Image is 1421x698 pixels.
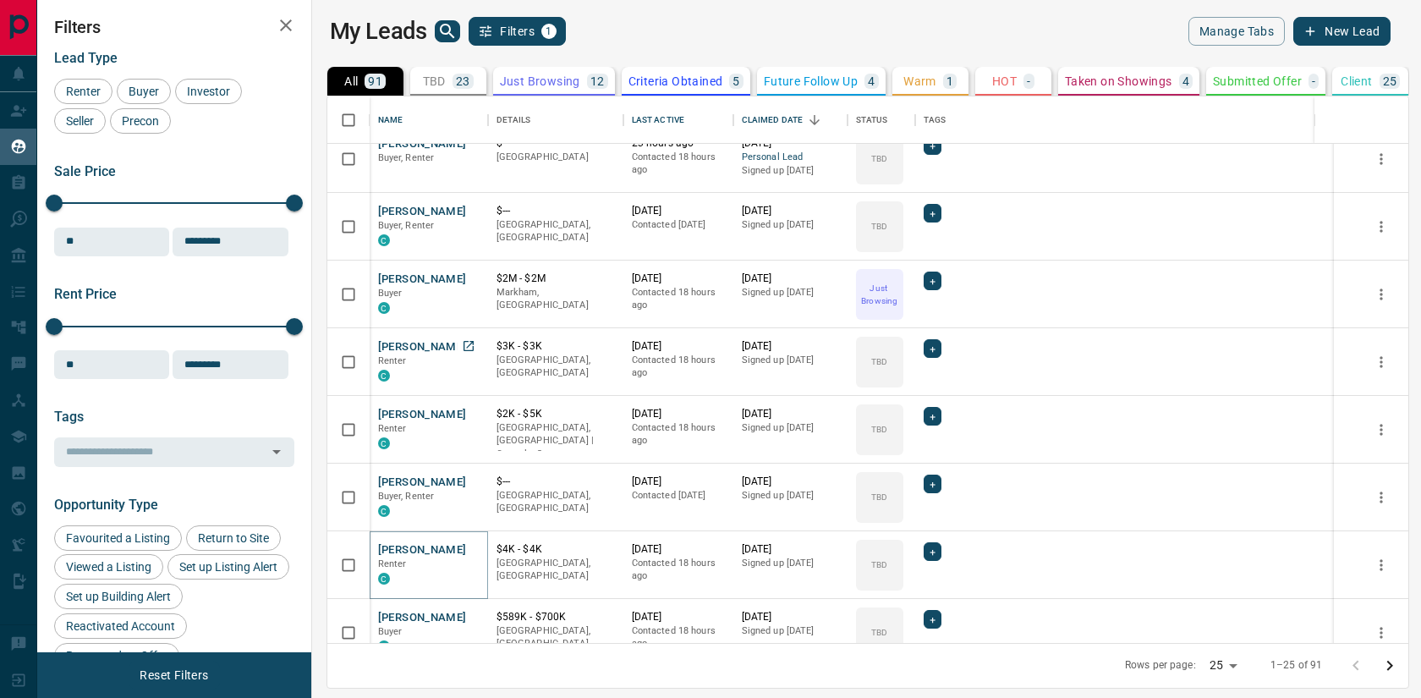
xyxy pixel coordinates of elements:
p: $--- [497,475,615,489]
button: more [1369,146,1394,172]
button: more [1369,485,1394,510]
span: Buyer, Renter [378,152,435,163]
span: Lead Type [54,50,118,66]
span: Viewed a Listing [60,560,157,574]
div: Buyer [117,79,171,104]
button: [PERSON_NAME] [378,407,467,423]
span: Buyer [123,85,165,98]
p: Contacted 18 hours ago [632,286,725,312]
div: Tags [924,96,946,144]
div: + [924,204,941,223]
button: [PERSON_NAME] [378,136,467,152]
p: Signed up [DATE] [742,624,839,638]
p: Warm [903,75,936,87]
div: Claimed Date [733,96,848,144]
p: - [1027,75,1030,87]
span: Investor [181,85,236,98]
p: Criteria Obtained [628,75,723,87]
p: [DATE] [742,475,839,489]
span: Personal Lead [742,151,839,165]
div: condos.ca [378,505,390,517]
p: TBD [871,626,887,639]
p: [DATE] [632,610,725,624]
p: [DATE] [742,542,839,557]
span: Requested an Offer [60,649,173,662]
p: Future Follow Up [764,75,858,87]
div: + [924,610,941,629]
span: Buyer [378,288,403,299]
div: condos.ca [378,302,390,314]
a: Open in New Tab [458,335,480,357]
p: Contacted 18 hours ago [632,151,725,177]
button: Manage Tabs [1188,17,1285,46]
p: - [1312,75,1315,87]
div: Precon [110,108,171,134]
button: [PERSON_NAME] [378,204,467,220]
span: Buyer, Renter [378,220,435,231]
div: Requested an Offer [54,643,179,668]
span: Set up Listing Alert [173,560,283,574]
span: Buyer, Renter [378,491,435,502]
span: Set up Building Alert [60,590,177,603]
p: TBD [423,75,446,87]
p: 12 [590,75,605,87]
p: TBD [871,491,887,503]
div: Name [370,96,488,144]
div: 25 [1203,653,1243,678]
p: 91 [368,75,382,87]
p: 1 [946,75,953,87]
p: Signed up [DATE] [742,286,839,300]
p: [DATE] [742,407,839,421]
p: 23 [456,75,470,87]
p: Taken on Showings [1065,75,1172,87]
span: + [930,408,935,425]
div: Set up Building Alert [54,584,183,609]
div: Details [497,96,531,144]
div: condos.ca [378,234,390,246]
span: + [930,611,935,628]
p: [DATE] [632,204,725,218]
p: [GEOGRAPHIC_DATA], [GEOGRAPHIC_DATA] [497,218,615,245]
p: [GEOGRAPHIC_DATA], [GEOGRAPHIC_DATA] [497,624,615,651]
p: Markham, [GEOGRAPHIC_DATA] [497,286,615,312]
div: Last Active [632,96,684,144]
p: Client [1341,75,1372,87]
span: + [930,272,935,289]
p: East York, Toronto [497,421,615,461]
div: + [924,542,941,561]
div: Investor [175,79,242,104]
span: + [930,137,935,154]
span: Renter [378,558,407,569]
button: [PERSON_NAME] [378,610,467,626]
span: Favourited a Listing [60,531,176,545]
p: Contacted 18 hours ago [632,624,725,651]
p: 23 hours ago [632,136,725,151]
button: New Lead [1293,17,1391,46]
p: TBD [871,558,887,571]
div: Set up Listing Alert [167,554,289,580]
div: condos.ca [378,640,390,652]
p: 4 [1182,75,1189,87]
button: Filters1 [469,17,566,46]
p: Just Browsing [858,282,902,307]
button: more [1369,282,1394,307]
div: Status [848,96,915,144]
p: [DATE] [742,610,839,624]
p: TBD [871,152,887,165]
p: [DATE] [742,339,839,354]
p: [DATE] [742,136,839,151]
div: Return to Site [186,525,281,551]
span: + [930,205,935,222]
div: Seller [54,108,106,134]
p: Just Browsing [500,75,580,87]
p: [GEOGRAPHIC_DATA], [GEOGRAPHIC_DATA] [497,489,615,515]
span: Opportunity Type [54,497,158,513]
div: Favourited a Listing [54,525,182,551]
span: Renter [60,85,107,98]
span: Seller [60,114,100,128]
p: Contacted 18 hours ago [632,354,725,380]
p: [DATE] [632,475,725,489]
h2: Filters [54,17,294,37]
button: Reset Filters [129,661,219,690]
p: 5 [732,75,739,87]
